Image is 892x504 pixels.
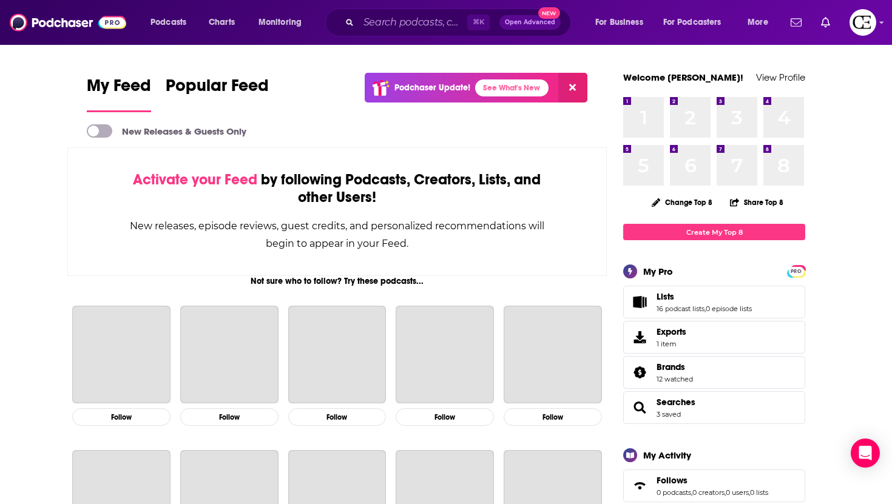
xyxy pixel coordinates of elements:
div: Open Intercom Messenger [851,438,880,468]
span: More [748,14,768,31]
button: open menu [587,13,658,32]
a: Show notifications dropdown [786,12,806,33]
span: Podcasts [150,14,186,31]
a: Welcome [PERSON_NAME]! [623,72,743,83]
a: Exports [623,321,805,354]
span: Exports [657,326,686,337]
a: 3 saved [657,410,681,418]
a: See What's New [475,79,549,96]
a: Show notifications dropdown [816,12,835,33]
a: 0 episode lists [706,304,752,313]
button: Open AdvancedNew [499,15,561,30]
div: by following Podcasts, Creators, Lists, and other Users! [129,171,546,206]
a: Create My Top 8 [623,224,805,240]
a: Charts [201,13,242,32]
span: , [725,488,726,497]
a: 12 watched [657,375,693,383]
a: Popular Feed [166,75,269,112]
span: 1 item [657,340,686,348]
a: Follows [627,477,652,494]
span: My Feed [87,75,151,103]
button: open menu [142,13,202,32]
img: Podchaser - Follow, Share and Rate Podcasts [10,11,126,34]
span: Lists [623,286,805,318]
div: Not sure who to follow? Try these podcasts... [67,276,607,286]
button: Follow [288,408,387,426]
button: Follow [396,408,494,426]
a: The Joe Rogan Experience [72,306,171,404]
div: My Pro [643,266,673,277]
span: Monitoring [258,14,302,31]
a: View Profile [756,72,805,83]
span: Exports [627,329,652,346]
span: Follows [657,475,688,486]
a: Brands [657,361,693,372]
a: The Daily [396,306,494,404]
p: Podchaser Update! [394,82,470,93]
button: Share Top 8 [729,190,784,214]
div: New releases, episode reviews, guest credits, and personalized recommendations will begin to appe... [129,217,546,252]
span: Follows [623,469,805,502]
span: Open Advanced [505,19,555,25]
a: New Releases & Guests Only [87,124,246,138]
a: 16 podcast lists [657,304,704,313]
a: My Favorite Murder with Karen Kilgariff and Georgia Hardstark [504,306,602,404]
span: Searches [623,391,805,424]
a: Planet Money [288,306,387,404]
a: Follows [657,475,768,486]
a: PRO [789,266,803,275]
button: Change Top 8 [644,195,720,210]
span: , [749,488,750,497]
a: 0 lists [750,488,768,497]
span: Lists [657,291,674,302]
span: ⌘ K [467,15,490,30]
button: Follow [180,408,279,426]
div: My Activity [643,449,691,461]
a: Brands [627,364,652,381]
a: This American Life [180,306,279,404]
span: Brands [623,356,805,389]
span: New [538,7,560,19]
button: Follow [72,408,171,426]
input: Search podcasts, credits, & more... [359,13,467,32]
span: , [691,488,692,497]
span: For Business [595,14,643,31]
span: Charts [209,14,235,31]
a: Searches [627,399,652,416]
button: open menu [655,13,739,32]
span: , [704,304,706,313]
span: Brands [657,361,685,372]
a: My Feed [87,75,151,112]
img: User Profile [850,9,876,36]
button: open menu [250,13,317,32]
span: Logged in as cozyearthaudio [850,9,876,36]
span: Activate your Feed [133,170,257,189]
span: PRO [789,267,803,276]
a: Searches [657,397,695,408]
span: For Podcasters [663,14,721,31]
button: open menu [739,13,783,32]
a: 0 podcasts [657,488,691,497]
button: Show profile menu [850,9,876,36]
a: 0 creators [692,488,725,497]
button: Follow [504,408,602,426]
a: Lists [657,291,752,302]
span: Popular Feed [166,75,269,103]
a: Lists [627,294,652,311]
a: 0 users [726,488,749,497]
div: Search podcasts, credits, & more... [337,8,583,36]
